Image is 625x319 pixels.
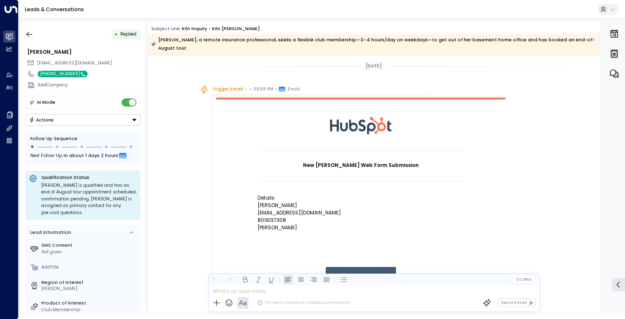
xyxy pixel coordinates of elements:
[41,249,138,255] div: Not given
[151,36,596,52] div: [PERSON_NAME], a remote insurance professional, seeks a flexible club membership—3–4 hours/day on...
[25,114,141,126] button: Actions
[288,85,300,93] span: Email
[257,300,351,306] div: The agent signature is added automatically
[151,26,181,32] span: Subject Line:
[38,82,141,88] div: AddCompany
[330,100,392,151] img: HubSpot
[41,307,138,313] div: Club Membership
[258,217,464,224] p: 8019137308
[38,71,88,77] div: [PHONE_NUMBER]
[41,182,137,217] div: [PERSON_NAME] is qualified and has an end of August tour appointment scheduled; confirmation pend...
[212,85,243,93] span: Trigger Email
[37,60,112,67] span: leahcowley29@gmail.com
[37,98,55,107] div: AI Mode
[30,136,136,142] div: Follow Up Sequence
[258,194,464,202] p: Details:
[275,85,277,93] span: •
[258,202,464,209] p: [PERSON_NAME]
[115,29,118,40] div: •
[120,31,136,37] span: Replied
[27,48,141,56] div: [PERSON_NAME]
[513,276,534,282] button: Cc|Bcc
[253,85,273,93] span: 08:59 PM
[64,152,118,161] span: In about 1 days 2 hours
[28,229,71,236] div: Lead Information
[41,279,138,286] label: Region of Interest
[326,267,396,283] a: View in HubSpot
[41,286,138,292] div: [PERSON_NAME]
[245,85,247,93] span: •
[258,209,464,217] p: [EMAIL_ADDRESS][DOMAIN_NAME]
[258,224,464,231] p: [PERSON_NAME]
[182,26,260,32] div: Kiln Inquiry - Kiln [PERSON_NAME]
[37,60,112,66] span: [EMAIL_ADDRESS][DOMAIN_NAME]
[29,117,54,123] div: Actions
[41,174,137,181] p: Qualification Status
[223,274,233,284] button: Redo
[250,85,252,93] span: •
[363,62,384,71] div: [DATE]
[41,264,138,271] div: AddTitle
[258,162,464,169] h1: New [PERSON_NAME] Web Form Submission
[210,274,220,284] button: Undo
[41,242,138,249] label: SMS Consent
[41,300,138,307] label: Product of Interest
[25,114,141,126] div: Button group with a nested menu
[522,277,523,281] span: |
[25,6,84,13] a: Leads & Conversations
[516,277,532,281] span: Cc Bcc
[30,152,136,161] div: Next Follow Up:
